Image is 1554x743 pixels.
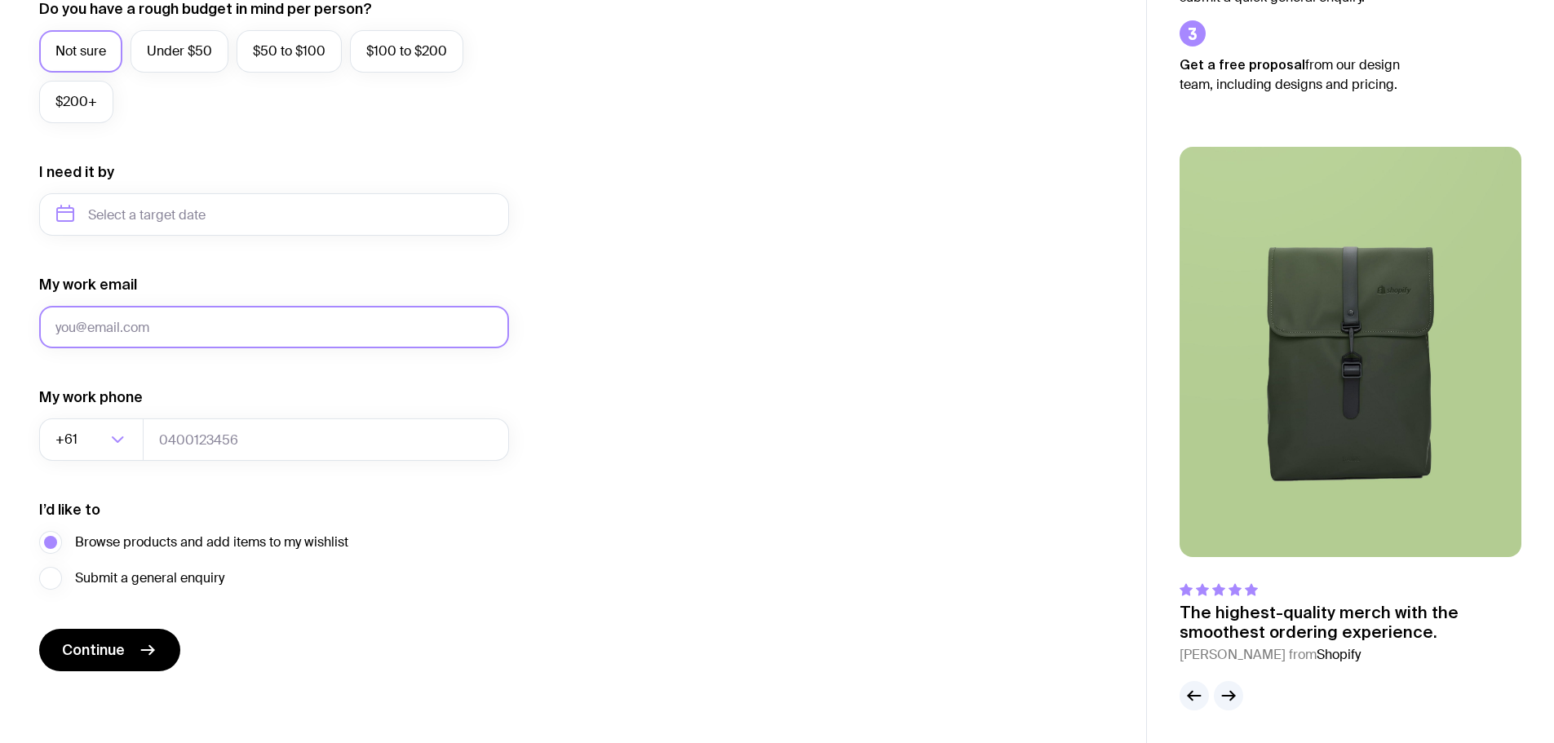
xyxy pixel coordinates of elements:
input: Select a target date [39,193,509,236]
label: Under $50 [131,30,228,73]
label: $50 to $100 [237,30,342,73]
p: The highest-quality merch with the smoothest ordering experience. [1180,603,1521,642]
input: you@email.com [39,306,509,348]
p: from our design team, including designs and pricing. [1180,55,1424,95]
label: My work email [39,275,137,294]
label: My work phone [39,387,143,407]
span: Browse products and add items to my wishlist [75,533,348,552]
label: $100 to $200 [350,30,463,73]
label: I need it by [39,162,114,182]
span: Submit a general enquiry [75,568,224,588]
label: $200+ [39,81,113,123]
cite: [PERSON_NAME] from [1180,645,1521,665]
div: Search for option [39,418,144,461]
label: Not sure [39,30,122,73]
span: +61 [55,418,81,461]
input: 0400123456 [143,418,509,461]
button: Continue [39,629,180,671]
input: Search for option [81,418,106,461]
label: I’d like to [39,500,100,520]
span: Shopify [1317,646,1361,663]
span: Continue [62,640,125,660]
strong: Get a free proposal [1180,57,1305,72]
